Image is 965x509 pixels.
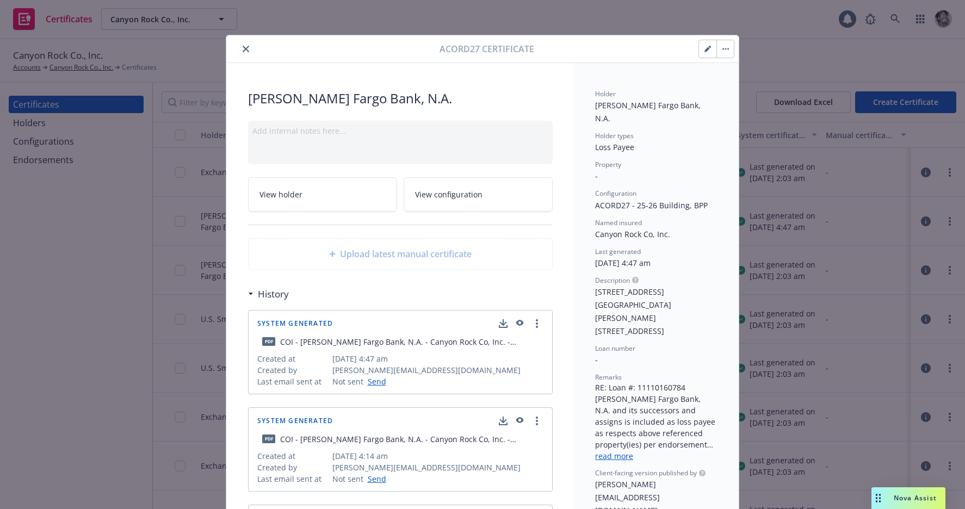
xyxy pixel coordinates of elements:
[595,287,671,336] span: [STREET_ADDRESS][GEOGRAPHIC_DATA][PERSON_NAME][STREET_ADDRESS]
[595,258,651,268] span: [DATE] 4:47 am
[595,142,634,152] span: Loss Payee
[257,462,328,473] span: Created by
[257,320,333,327] span: System Generated
[257,364,328,376] span: Created by
[595,200,708,210] span: ACORD27 - 25-26 Building, BPP
[404,177,553,212] a: View configuration
[332,376,363,387] span: Not sent
[595,229,670,239] span: Canyon Rock Co, Inc.
[332,462,544,473] span: [PERSON_NAME][EMAIL_ADDRESS][DOMAIN_NAME]
[595,89,616,98] span: Holder
[280,433,543,445] div: COI - [PERSON_NAME] Fargo Bank, N.A. - Canyon Rock Co, Inc. - fillable.pdf
[258,287,289,301] h3: History
[595,344,635,353] span: Loan number
[595,218,642,227] span: Named insured
[595,468,697,477] span: Client-facing version published by
[363,473,386,485] a: Send
[595,189,636,198] span: Configuration
[595,247,641,256] span: Last generated
[595,451,633,461] a: read more
[257,473,328,485] span: Last email sent at
[595,382,717,450] div: RE: Loan #: 11110160784 [PERSON_NAME] Fargo Bank, N.A. and its successors and assigns is included...
[248,89,553,108] span: [PERSON_NAME] Fargo Bank, N.A.
[248,177,397,212] a: View holder
[332,364,544,376] span: [PERSON_NAME][EMAIL_ADDRESS][DOMAIN_NAME]
[415,189,482,200] span: View configuration
[332,450,544,462] span: [DATE] 4:14 am
[440,42,534,55] span: Acord27 certificate
[257,450,328,462] span: Created at
[262,337,275,345] span: pdf
[595,131,634,140] span: Holder types
[595,355,598,365] span: -
[595,160,621,169] span: Property
[259,189,302,200] span: View holder
[262,434,275,443] span: pdf
[252,126,346,136] span: Add internal notes here...
[332,353,544,364] span: [DATE] 4:47 am
[239,42,252,55] button: close
[894,493,937,502] span: Nova Assist
[363,376,386,387] a: Send
[257,376,328,387] span: Last email sent at
[248,287,289,301] div: History
[871,487,945,509] button: Nova Assist
[595,373,622,382] span: Remarks
[871,487,885,509] div: Drag to move
[595,276,630,285] span: Description
[332,473,363,485] span: Not sent
[595,100,703,123] span: [PERSON_NAME] Fargo Bank, N.A.
[595,171,598,181] span: -
[530,414,543,427] a: more
[257,418,333,424] span: System Generated
[257,353,328,364] span: Created at
[530,317,543,330] a: more
[280,336,543,347] div: COI - [PERSON_NAME] Fargo Bank, N.A. - Canyon Rock Co, Inc. - fillable.pdf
